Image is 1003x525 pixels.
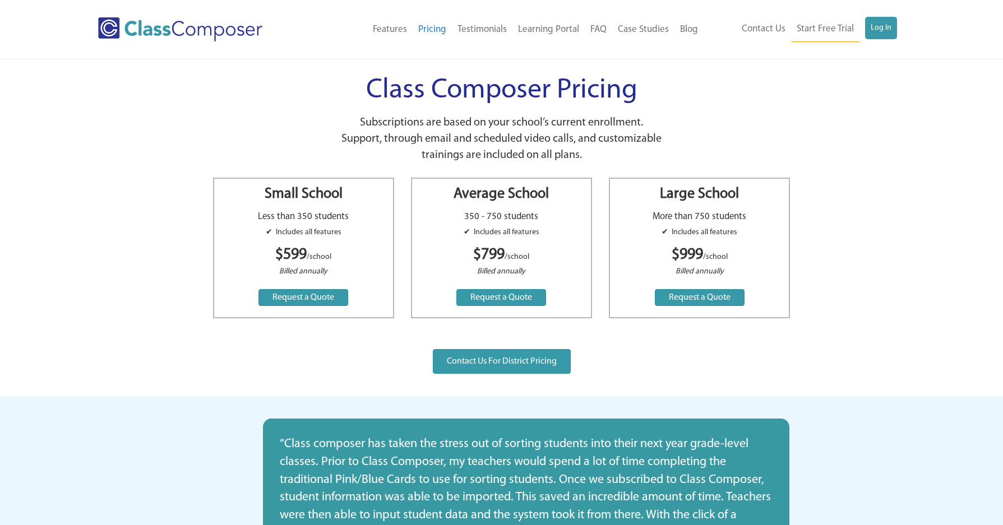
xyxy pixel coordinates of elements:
nav: Header Menu [308,17,704,42]
p: Subscriptions are based on your school’s current enrollment. Support, through email and scheduled... [325,115,679,164]
p: ✔ Includes all features [423,227,580,238]
a: Case Studies [612,17,674,42]
a: Request a Quote [258,289,348,306]
h3: Average School [423,184,580,205]
a: Testimonials [452,17,512,42]
h3: Small School [225,184,382,205]
p: /school [423,244,580,267]
nav: Header Menu [704,17,897,42]
a: Start Free Trial [791,17,859,42]
b: $799 [473,247,505,263]
b: $599 [275,247,307,263]
img: Class Composer [98,17,262,41]
i: Billed annually [477,267,525,276]
a: Contact Us [736,17,791,41]
span: Class Composer Pricing [366,76,637,105]
a: Contact Us For District Pricing [433,349,571,374]
i: Billed annually [676,267,724,276]
a: Request a Quote [456,289,546,306]
a: Features [367,17,413,42]
span: Request a Quote [272,293,334,302]
span: Request a Quote [669,293,731,302]
p: More than 750 students [621,210,778,224]
a: Blog [674,17,704,42]
p: Less than 350 students [225,210,382,224]
a: Request a Quote [655,289,745,306]
a: Learning Portal [512,17,585,42]
a: FAQ [585,17,612,42]
p: /school [225,244,382,267]
i: Billed annually [279,267,327,276]
p: ✔ Includes all features [225,227,382,238]
b: $999 [672,247,703,263]
p: ✔ Includes all features [621,227,778,238]
p: 350 - 750 students [423,210,580,224]
p: /school [621,244,778,267]
h3: Large School [621,184,778,205]
span: Contact Us For District Pricing [447,357,557,366]
span: Request a Quote [470,293,532,302]
a: Pricing [413,17,452,42]
a: Log In [865,17,897,39]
